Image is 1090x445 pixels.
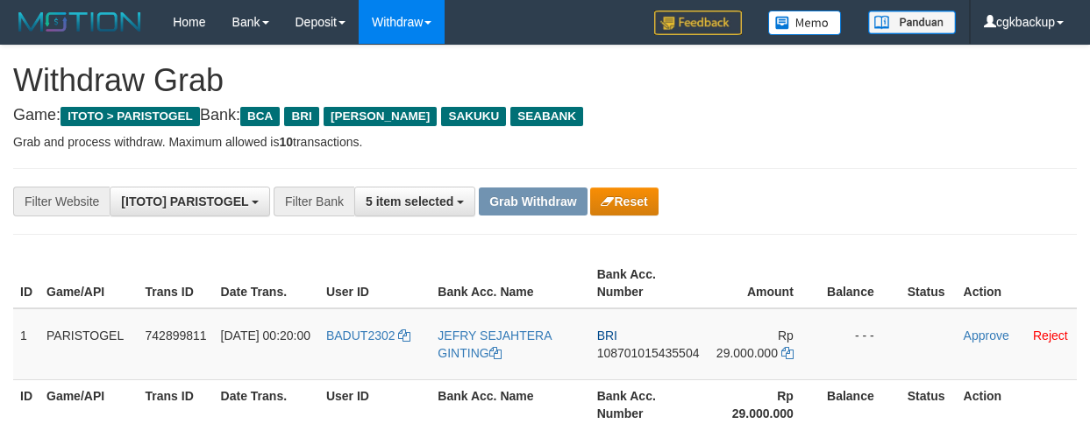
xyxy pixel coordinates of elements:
img: Button%20Memo.svg [768,11,842,35]
th: Status [901,258,957,308]
div: Filter Bank [274,187,354,216]
th: Bank Acc. Name [431,258,589,308]
th: Bank Acc. Number [590,379,707,429]
a: JEFRY SEJAHTERA GINTING [438,328,551,360]
span: [PERSON_NAME] [324,107,437,126]
a: BADUT2302 [326,328,410,343]
button: 5 item selected [354,187,475,216]
td: 1 [13,308,39,380]
th: Rp 29.000.000 [707,379,820,429]
th: Balance [820,258,901,308]
span: SAKUKU [441,107,506,126]
h1: Withdraw Grab [13,63,1077,98]
span: Copy 108701015435504 to clipboard [597,346,700,360]
th: Action [957,379,1077,429]
th: Game/API [39,258,139,308]
div: Filter Website [13,187,110,216]
th: Trans ID [139,258,214,308]
span: BCA [240,107,280,126]
a: Copy 29000000 to clipboard [781,346,794,360]
th: Balance [820,379,901,429]
th: User ID [319,258,431,308]
button: [ITOTO] PARISTOGEL [110,187,270,216]
button: Reset [590,187,658,215]
h4: Game: Bank: [13,107,1077,124]
span: BRI [597,328,617,343]
th: Action [957,258,1077,308]
th: ID [13,258,39,308]
span: [ITOTO] PARISTOGEL [121,194,248,208]
th: Status [901,379,957,429]
span: 5 item selected [366,194,453,208]
img: Feedback.jpg [654,11,742,35]
img: MOTION_logo.png [13,9,146,35]
th: Trans ID [139,379,214,429]
span: BADUT2302 [326,328,395,343]
button: Grab Withdraw [479,187,587,215]
span: 742899811 [146,328,207,343]
span: [DATE] 00:20:00 [221,328,310,343]
span: BRI [284,107,318,126]
img: panduan.png [868,11,956,34]
a: Approve [964,328,1009,343]
th: Date Trans. [214,258,319,308]
span: SEABANK [510,107,583,126]
a: Reject [1033,328,1068,343]
span: ITOTO > PARISTOGEL [61,107,200,126]
p: Grab and process withdraw. Maximum allowed is transactions. [13,133,1077,151]
th: Bank Acc. Name [431,379,589,429]
strong: 10 [279,135,293,149]
th: Amount [707,258,820,308]
td: - - - [820,308,901,380]
span: Rp 29.000.000 [716,328,794,360]
th: ID [13,379,39,429]
th: Game/API [39,379,139,429]
th: Bank Acc. Number [590,258,707,308]
th: Date Trans. [214,379,319,429]
th: User ID [319,379,431,429]
td: PARISTOGEL [39,308,139,380]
